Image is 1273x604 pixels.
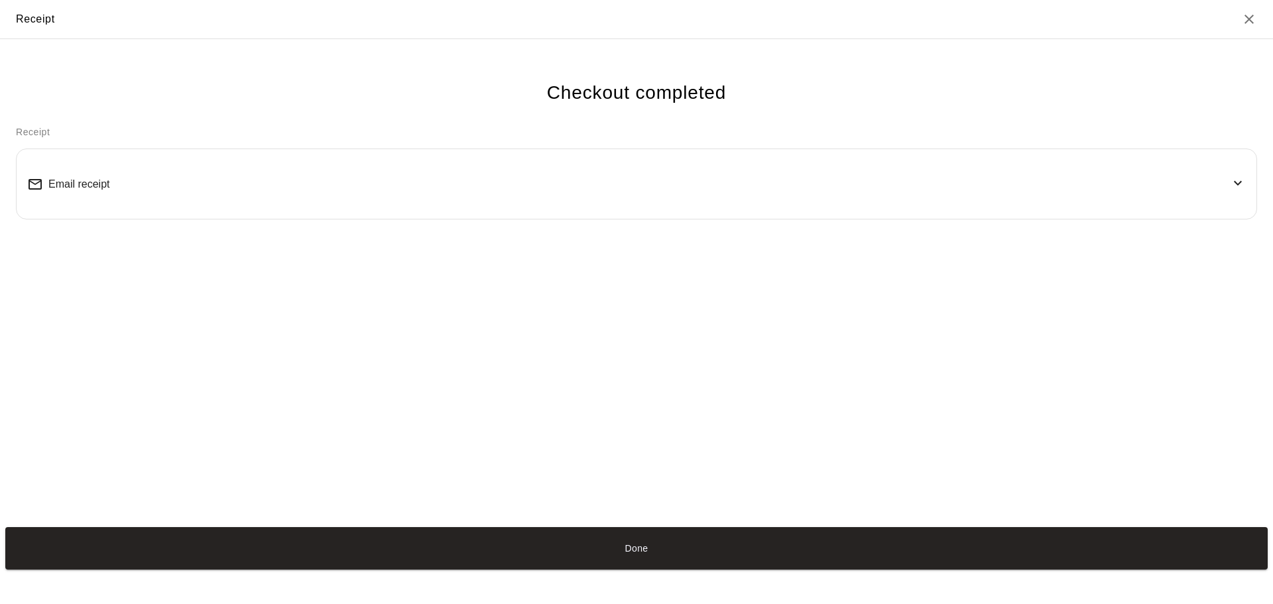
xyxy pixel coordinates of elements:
[5,527,1268,570] button: Done
[1241,11,1257,27] button: Close
[16,11,55,28] div: Receipt
[48,178,109,190] span: Email receipt
[16,125,1257,139] p: Receipt
[547,82,726,105] h4: Checkout completed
